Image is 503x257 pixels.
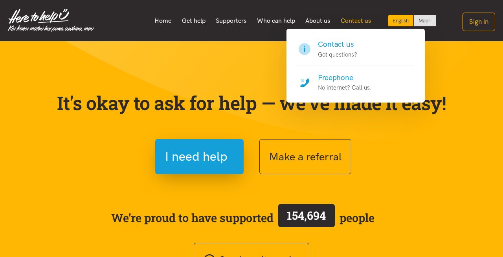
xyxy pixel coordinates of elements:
[211,13,252,29] a: Supporters
[176,13,211,29] a: Get help
[286,29,425,103] div: Contact us
[252,13,301,29] a: Who can help
[155,139,244,174] button: I need help
[318,39,357,50] h4: Contact us
[165,147,228,167] span: I need help
[259,139,351,174] button: Make a referral
[300,13,336,29] a: About us
[318,83,372,92] p: No internet? Call us.
[149,13,177,29] a: Home
[388,15,414,26] div: Current language
[336,13,376,29] a: Contact us
[297,39,414,66] a: Contact us Got questions?
[318,72,372,83] h4: Freephone
[8,9,94,32] img: Home
[463,13,495,31] button: Sign in
[297,66,414,93] a: Freephone No internet? Call us.
[318,50,357,59] p: Got questions?
[388,15,437,26] div: Language toggle
[111,202,374,233] span: We’re proud to have supported people
[55,92,448,114] p: It's okay to ask for help — we've made it easy!
[414,15,436,26] a: Switch to Te Reo Māori
[287,208,326,223] span: 154,694
[274,202,340,233] a: 154,694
